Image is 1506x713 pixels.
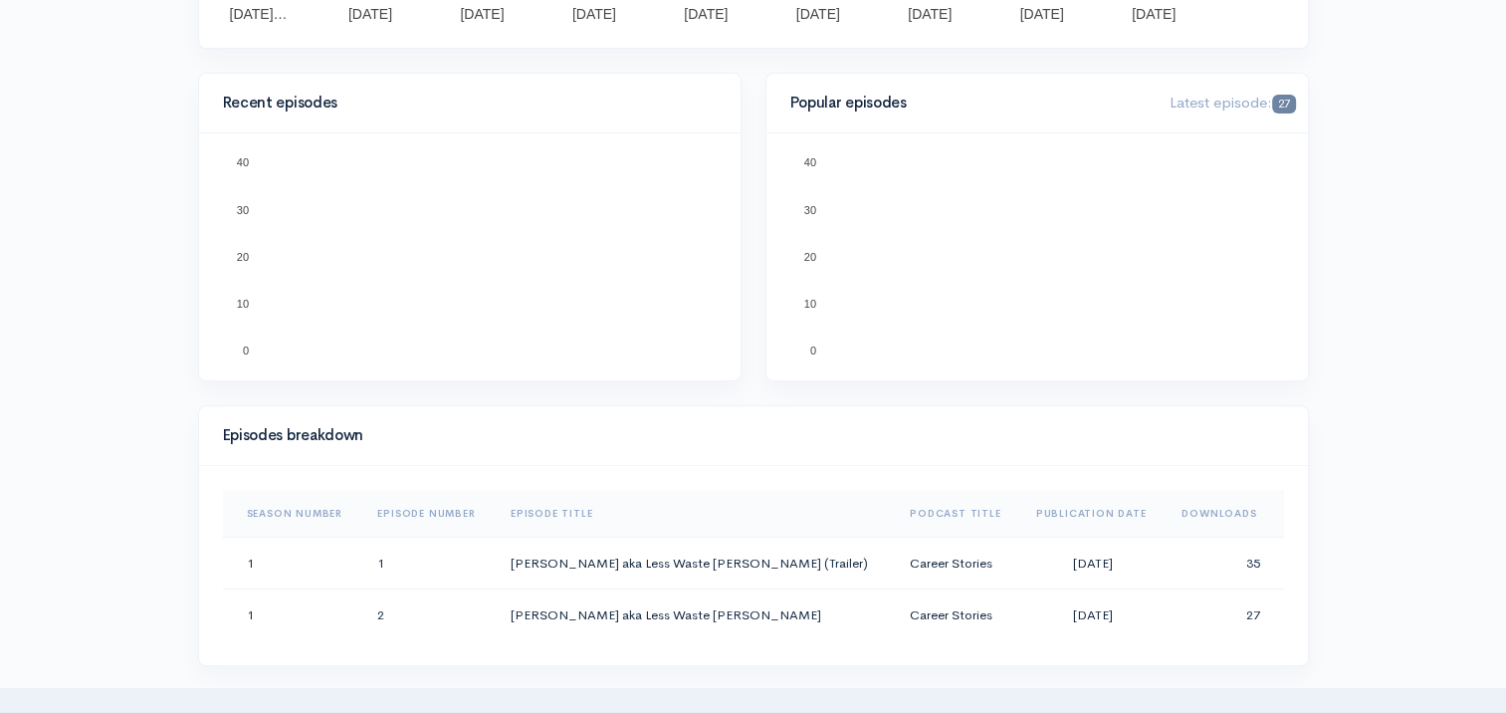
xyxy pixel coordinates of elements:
[361,490,495,538] th: Sort column
[236,251,248,263] text: 20
[684,6,728,22] text: [DATE]
[361,590,495,641] td: 2
[229,6,287,22] text: [DATE]…
[1170,93,1295,112] span: Latest episode:
[1129,225,1155,237] text: Ep. 2
[920,188,946,200] text: Ep. 1
[223,95,705,112] h4: Recent episodes
[1166,490,1283,538] th: Sort column
[495,537,894,590] td: [PERSON_NAME] aka Less Waste [PERSON_NAME] (Trailer)
[236,203,248,215] text: 30
[803,251,815,263] text: 20
[495,490,894,538] th: Sort column
[223,427,1272,444] h4: Episodes breakdown
[1132,6,1176,22] text: [DATE]
[790,157,1284,356] svg: A chart.
[1019,6,1063,22] text: [DATE]
[1166,537,1283,590] td: 35
[347,6,391,22] text: [DATE]
[795,6,839,22] text: [DATE]
[894,590,1020,641] td: Career Stories
[1166,590,1283,641] td: 27
[236,156,248,168] text: 40
[803,203,815,215] text: 30
[908,6,952,22] text: [DATE]
[352,225,378,237] text: Ep. 2
[809,345,815,356] text: 0
[894,490,1020,538] th: Sort column
[223,490,362,538] th: Sort column
[236,298,248,310] text: 10
[571,6,615,22] text: [DATE]
[894,537,1020,590] td: Career Stories
[223,537,362,590] td: 1
[790,95,1147,112] h4: Popular episodes
[803,156,815,168] text: 40
[361,537,495,590] td: 1
[803,298,815,310] text: 10
[223,157,717,356] svg: A chart.
[223,590,362,641] td: 1
[1020,490,1167,538] th: Sort column
[495,590,894,641] td: [PERSON_NAME] aka Less Waste [PERSON_NAME]
[242,345,248,356] text: 0
[561,188,587,200] text: Ep. 1
[1020,590,1167,641] td: [DATE]
[1020,537,1167,590] td: [DATE]
[460,6,504,22] text: [DATE]
[1272,95,1295,114] span: 27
